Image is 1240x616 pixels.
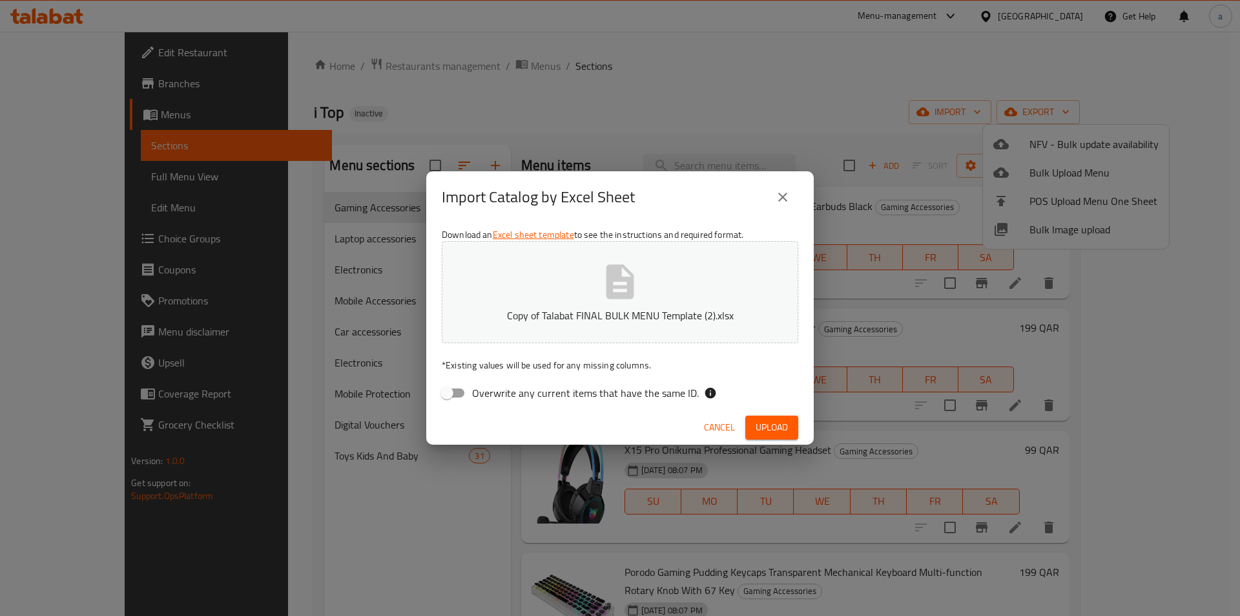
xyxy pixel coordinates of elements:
[442,187,635,207] h2: Import Catalog by Excel Sheet
[442,241,798,343] button: Copy of Talabat FINAL BULK MENU Template (2).xlsx
[699,416,740,440] button: Cancel
[704,420,735,436] span: Cancel
[493,226,574,243] a: Excel sheet template
[442,359,798,372] p: Existing values will be used for any missing columns.
[472,385,699,401] span: Overwrite any current items that have the same ID.
[462,308,778,323] p: Copy of Talabat FINAL BULK MENU Template (2).xlsx
[426,223,814,410] div: Download an to see the instructions and required format.
[756,420,788,436] span: Upload
[745,416,798,440] button: Upload
[704,387,717,399] svg: If the overwrite option isn't selected, then the items that match an existing ID will be ignored ...
[767,182,798,213] button: close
